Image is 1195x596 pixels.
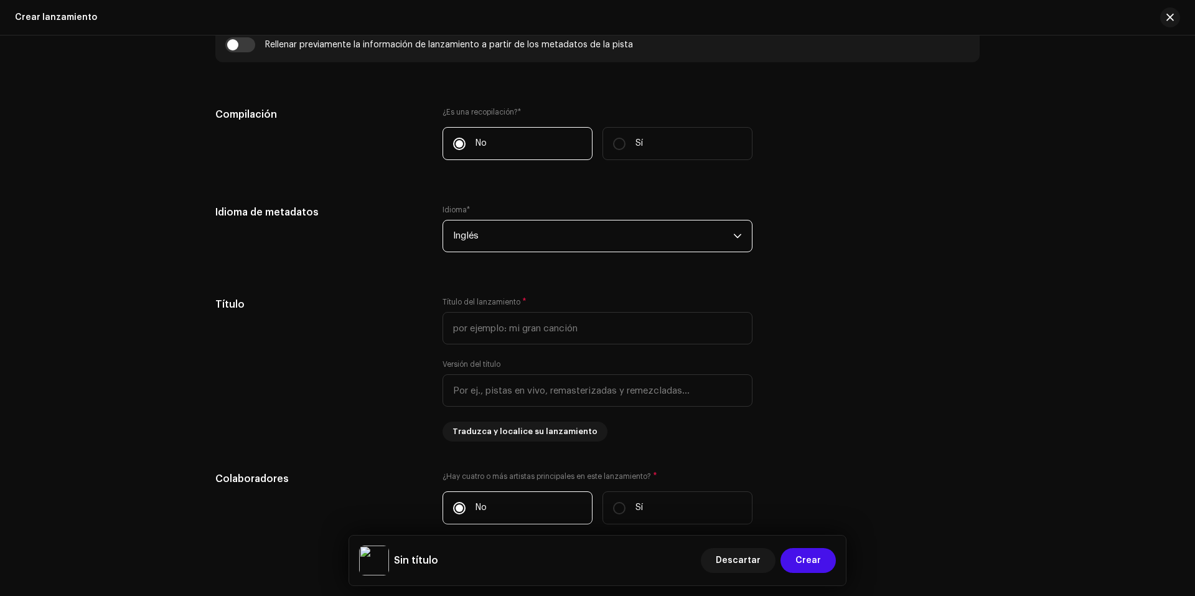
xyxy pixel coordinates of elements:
[453,220,733,252] span: Spanish (Latin America)
[443,422,607,442] button: Traduzca y localice su lanzamiento
[443,108,518,116] font: ¿Es una recopilación?
[443,206,467,214] font: Idioma
[265,40,633,50] div: Rellenar previamente la información de lanzamiento a partir de los metadatos de la pista
[476,139,487,148] font: No
[215,300,245,310] font: Título
[215,474,289,484] font: Colaboradores
[443,471,752,481] label: ¿Hay cuatro o más artistas principales en este lanzamiento?
[215,107,423,122] h5: Compilación
[443,361,500,368] font: Versión del título
[443,312,752,344] input: por ejemplo: mi gran canción
[476,503,487,512] font: No
[452,419,597,444] span: Traduzca y localice su lanzamiento
[453,231,479,240] font: Inglés
[443,374,752,407] input: Por ej., pistas en vivo, remasterizadas y remezcladas...
[443,297,527,307] label: Título del lanzamiento
[635,139,643,148] font: Sí
[635,503,643,512] font: Sí
[733,220,742,252] div: disparador desplegable
[215,207,319,217] font: Idioma de metadatos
